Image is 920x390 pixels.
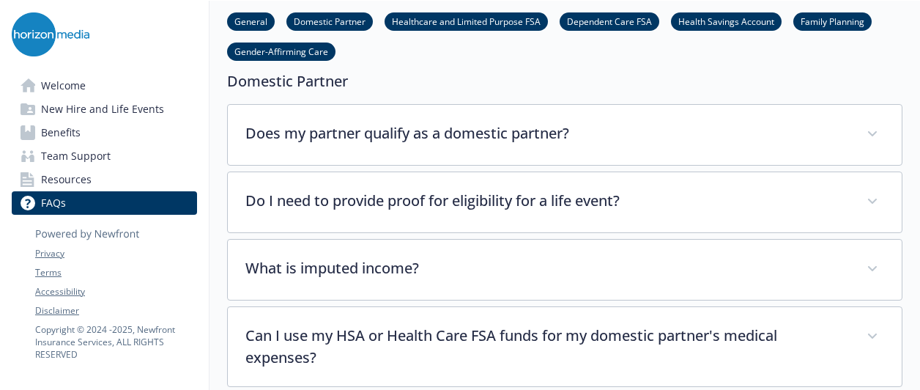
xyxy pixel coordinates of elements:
span: Resources [41,168,92,191]
a: Healthcare and Limited Purpose FSA [385,14,548,28]
a: Terms [35,266,196,279]
span: Team Support [41,144,111,168]
a: Disclaimer [35,304,196,317]
p: Copyright © 2024 - 2025 , Newfront Insurance Services, ALL RIGHTS RESERVED [35,323,196,361]
p: Can I use my HSA or Health Care FSA funds for my domestic partner's medical expenses? [245,325,849,369]
span: New Hire and Life Events [41,97,164,121]
div: Do I need to provide proof for eligibility for a life event? [228,172,902,232]
a: New Hire and Life Events [12,97,197,121]
span: Welcome [41,74,86,97]
a: Family Planning [793,14,872,28]
a: FAQs [12,191,197,215]
a: Domestic Partner [286,14,373,28]
a: Dependent Care FSA [560,14,659,28]
a: Privacy [35,247,196,260]
a: Welcome [12,74,197,97]
a: Gender-Affirming Care [227,44,335,58]
a: Health Savings Account [671,14,782,28]
a: Accessibility [35,285,196,298]
div: Can I use my HSA or Health Care FSA funds for my domestic partner's medical expenses? [228,307,902,386]
p: What is imputed income? [245,257,849,279]
span: Benefits [41,121,81,144]
a: General [227,14,275,28]
p: Domestic Partner [227,70,902,92]
span: FAQs [41,191,66,215]
p: Does my partner qualify as a domestic partner? [245,122,849,144]
a: Resources [12,168,197,191]
a: Team Support [12,144,197,168]
a: Benefits [12,121,197,144]
div: What is imputed income? [228,240,902,300]
div: Does my partner qualify as a domestic partner? [228,105,902,165]
p: Do I need to provide proof for eligibility for a life event? [245,190,849,212]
